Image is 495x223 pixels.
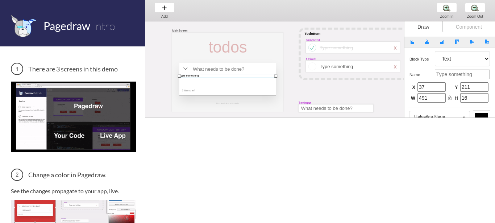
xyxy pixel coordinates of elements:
[11,15,36,37] img: favicon.png
[151,15,178,18] div: Add
[433,15,461,18] div: Zoom In
[172,29,188,32] div: MainScreen
[447,95,452,100] i: lock_open
[404,21,442,32] div: Draw
[306,57,315,61] div: default
[414,115,445,120] div: Helvetica Neue
[471,4,479,12] img: zoom-minus.png
[11,169,136,181] h3: Change a color in Pagedraw.
[454,95,458,102] span: H
[435,70,490,79] input: Type something
[11,63,136,75] h3: There are 3 screens in this demo
[443,4,450,12] img: zoom-plus.png
[394,63,396,70] div: x
[394,44,396,51] div: x
[454,84,458,91] span: Y
[409,73,435,77] h5: name
[306,38,320,42] div: completed
[411,95,415,102] span: W
[461,15,489,18] div: Zoom Out
[411,84,415,91] span: X
[409,57,435,61] h5: Block type
[442,21,495,32] div: Component
[11,82,136,152] img: 3 screens
[92,19,115,33] span: Intro
[43,19,90,32] span: Pagedraw
[161,4,168,12] img: baseline-add-24px.svg
[299,101,311,104] div: TextInput
[11,187,136,194] p: See the changes propagate to your app, live.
